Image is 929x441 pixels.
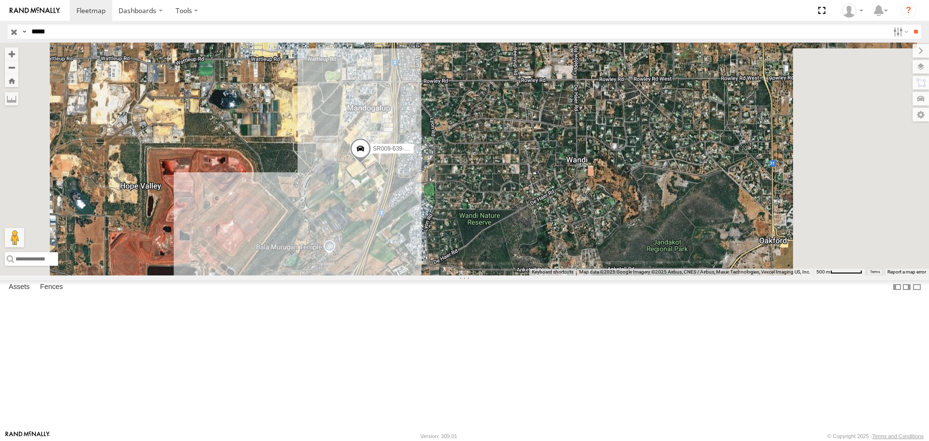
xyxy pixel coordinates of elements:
label: Assets [4,281,34,294]
button: Zoom out [5,61,18,74]
label: Search Filter Options [889,25,910,39]
span: 500 m [816,269,830,274]
label: Map Settings [913,108,929,122]
span: SR009-639-GPS [373,145,417,152]
i: ? [901,3,916,18]
label: Dock Summary Table to the Right [902,280,912,294]
div: Luke Walker [839,3,867,18]
a: Visit our Website [5,431,50,441]
div: © Copyright 2025 - [827,433,924,439]
label: Dock Summary Table to the Left [892,280,902,294]
span: Map data ©2025 Google Imagery ©2025 Airbus, CNES / Airbus, Maxar Technologies, Vexcel Imaging US,... [579,269,810,274]
button: Map scale: 500 m per 62 pixels [813,269,865,275]
button: Drag Pegman onto the map to open Street View [5,228,24,247]
a: Report a map error [887,269,926,274]
a: Terms and Conditions [872,433,924,439]
img: rand-logo.svg [10,7,60,14]
a: Terms (opens in new tab) [870,270,880,274]
button: Keyboard shortcuts [532,269,573,275]
button: Zoom in [5,47,18,61]
div: Version: 309.01 [420,433,457,439]
button: Zoom Home [5,74,18,87]
label: Hide Summary Table [912,280,922,294]
label: Measure [5,92,18,106]
label: Search Query [20,25,28,39]
label: Fences [35,281,68,294]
